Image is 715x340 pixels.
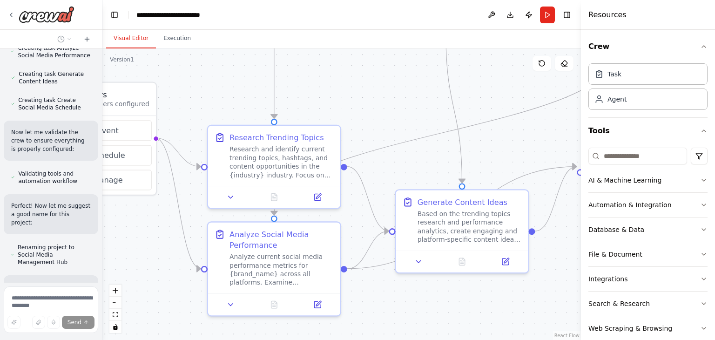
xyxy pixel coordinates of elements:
g: Edge from 0394a6d9-2889-487a-94eb-98be153efb55 to 57856f64-3fe0-4c63-8325-c4989a91cffe [440,36,467,183]
button: No output available [251,191,297,204]
span: Validating tools and automation workflow [18,170,91,185]
button: Improve this prompt [7,316,20,329]
button: Open in side panel [487,255,524,268]
span: Renaming project to Social Media Management Hub [18,244,91,266]
button: Database & Data [588,218,708,242]
button: Open in side panel [299,298,336,311]
span: Creating task Create Social Media Schedule [18,96,91,111]
g: Edge from 663a0fef-779e-4dd0-98c1-3274a181f193 to 57856f64-3fe0-4c63-8325-c4989a91cffe [347,161,389,236]
div: React Flow controls [109,285,121,333]
div: Research and identify current trending topics, hashtags, and content opportunities in the {indust... [229,145,334,180]
div: Analyze current social media performance metrics for {brand_name} across all platforms. Examine e... [229,252,334,287]
button: Switch to previous chat [54,34,76,45]
div: Generate Content IdeasBased on the trending topics research and performance analytics, create eng... [395,189,529,273]
g: Edge from triggers to 1a4e97db-0422-4354-b591-668a45ea5b9e [155,133,201,274]
div: Task [607,69,621,79]
span: Creating task Generate Content Ideas [19,70,91,85]
p: Now let me validate the crew to ensure everything is properly configured: [11,128,91,153]
a: React Flow attribution [554,333,580,338]
div: Search & Research [588,299,650,308]
button: fit view [109,309,121,321]
g: Edge from f6ed91ee-a366-44d0-b70c-85bd132d6559 to 663a0fef-779e-4dd0-98c1-3274a181f193 [269,38,279,118]
img: Logo [19,6,74,23]
div: AI & Machine Learning [588,176,661,185]
button: Hide right sidebar [560,8,573,21]
span: Manage [93,175,123,185]
g: Edge from 1a4e97db-0422-4354-b591-668a45ea5b9e to 57856f64-3fe0-4c63-8325-c4989a91cffe [347,226,389,274]
span: Event [97,125,119,136]
button: Event [51,120,151,141]
button: Automation & Integration [588,193,708,217]
button: Crew [588,34,708,60]
button: Manage [51,170,151,190]
button: Hide left sidebar [108,8,121,21]
span: Schedule [91,150,125,161]
div: Research Trending Topics [229,132,324,143]
button: Send [62,316,94,329]
button: Search & Research [588,292,708,316]
span: Send [67,319,81,326]
div: Automation & Integration [588,200,672,210]
button: Open in side panel [299,191,336,204]
div: Generate Content Ideas [418,197,507,207]
button: Integrations [588,267,708,291]
button: Start a new chat [80,34,94,45]
button: AI & Machine Learning [588,168,708,192]
button: Visual Editor [106,29,156,48]
nav: breadcrumb [136,10,229,20]
g: Edge from 1a4e97db-0422-4354-b591-668a45ea5b9e to f031de63-99ec-420b-b994-4f218b81018d [347,161,577,274]
p: No triggers configured [77,100,149,109]
button: Upload files [32,316,45,329]
button: toggle interactivity [109,321,121,333]
h4: Resources [588,9,627,20]
div: Crew [588,60,708,117]
button: No output available [439,255,485,268]
div: Based on the trending topics research and performance analytics, create engaging and platform-spe... [418,210,522,244]
div: Agent [607,95,627,104]
button: File & Document [588,242,708,266]
button: zoom in [109,285,121,297]
p: Perfect! Now let me suggest a good name for this project: [11,202,91,227]
div: Analyze Social Media PerformanceAnalyze current social media performance metrics for {brand_name}... [207,221,341,316]
button: zoom out [109,297,121,309]
div: Research Trending TopicsResearch and identify current trending topics, hashtags, and content oppo... [207,125,341,209]
button: Tools [588,118,708,144]
span: Creating task Analyze Social Media Performance [18,44,91,59]
button: Schedule [51,145,151,166]
div: TriggersNo triggers configuredEventScheduleManage [46,82,157,196]
div: Analyze Social Media Performance [229,229,334,250]
button: Click to speak your automation idea [47,316,60,329]
g: Edge from 57856f64-3fe0-4c63-8325-c4989a91cffe to f031de63-99ec-420b-b994-4f218b81018d [535,161,577,236]
div: Integrations [588,274,627,284]
g: Edge from 38eaa16e-302d-4a29-9096-1aed224c47b5 to 1a4e97db-0422-4354-b591-668a45ea5b9e [269,48,623,215]
div: Version 1 [110,56,134,63]
h3: Triggers [77,89,149,100]
div: Database & Data [588,225,644,234]
div: File & Document [588,250,642,259]
g: Edge from triggers to 663a0fef-779e-4dd0-98c1-3274a181f193 [155,133,201,172]
button: No output available [251,298,297,311]
div: Web Scraping & Browsing [588,324,672,333]
button: Execution [156,29,198,48]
